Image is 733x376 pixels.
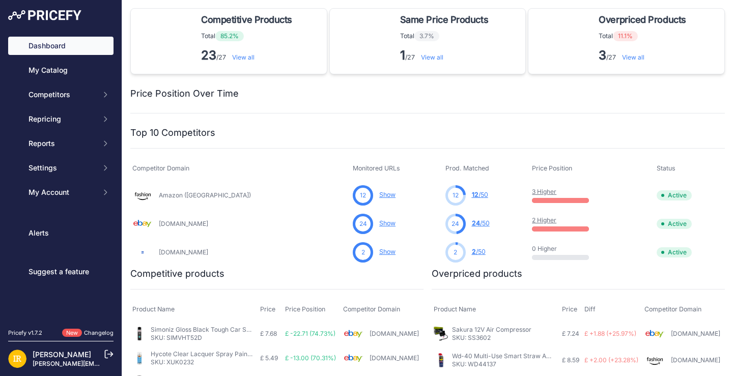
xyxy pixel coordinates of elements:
button: Competitors [8,85,114,104]
span: Price [562,305,577,313]
a: [PERSON_NAME][EMAIL_ADDRESS][DOMAIN_NAME] [33,360,189,367]
strong: 3 [599,48,606,63]
h2: Top 10 Competitors [130,126,215,140]
h2: Price Position Over Time [130,86,239,101]
span: 3.7% [414,31,439,41]
button: Reports [8,134,114,153]
a: Simoniz Gloss Black Tough Car Spray Paint 500ml - Black [151,326,319,333]
a: [DOMAIN_NAME] [159,248,208,256]
a: Dashboard [8,37,114,55]
p: Total [201,31,296,41]
a: 2/50 [472,248,486,255]
a: Show [379,248,396,255]
span: Competitor Domain [132,164,189,172]
a: Suggest a feature [8,263,114,281]
span: £ -13.00 (70.31%) [285,354,336,362]
nav: Sidebar [8,37,114,316]
a: [DOMAIN_NAME] [370,330,419,337]
a: Show [379,191,396,198]
span: Diff [584,305,596,313]
h2: Competitive products [130,267,224,281]
span: Active [657,190,692,200]
strong: 1 [400,48,405,63]
span: Competitor Domain [644,305,701,313]
a: View all [622,53,644,61]
a: Changelog [84,329,114,336]
a: [DOMAIN_NAME] [370,354,419,362]
span: Price Position [285,305,325,313]
span: Competitor Domain [343,305,400,313]
a: 2 Higher [532,216,556,224]
p: /27 [400,47,492,64]
p: SKU: XUK0232 [151,358,252,366]
a: Wd-40 Multi-Use Smart Straw Aerosol 450ml [452,352,584,360]
span: Competitive Products [201,13,292,27]
strong: 23 [201,48,216,63]
a: Show [379,219,396,227]
span: 85.2% [215,31,244,41]
span: My Account [29,187,95,197]
a: View all [232,53,255,61]
a: View all [421,53,443,61]
span: Settings [29,163,95,173]
h2: Overpriced products [432,267,522,281]
button: My Account [8,183,114,201]
span: £ 7.24 [562,330,579,337]
span: 2 [454,248,457,257]
span: 2 [472,248,476,255]
span: 11.1% [613,31,638,41]
p: /27 [599,47,690,64]
span: £ 8.59 [562,356,579,364]
a: 12/50 [472,191,488,198]
p: Total [400,31,492,41]
a: My Catalog [8,61,114,79]
span: 24 [472,219,480,227]
span: Product Name [434,305,476,313]
span: Overpriced Products [599,13,686,27]
div: Pricefy v1.7.2 [8,329,42,337]
button: Repricing [8,110,114,128]
span: Active [657,247,692,257]
span: Prod. Matched [445,164,489,172]
a: Alerts [8,224,114,242]
button: Settings [8,159,114,177]
span: 12 [360,191,366,200]
a: 24/50 [472,219,490,227]
span: 24 [359,219,367,228]
p: SKU: SS3602 [452,334,531,342]
span: New [62,329,82,337]
span: 2 [361,248,365,257]
span: £ 7.68 [260,330,277,337]
p: SKU: SIMVHT52D [151,334,252,342]
p: /27 [201,47,296,64]
span: 24 [452,219,459,228]
a: 3 Higher [532,188,556,195]
p: 0 Higher [532,245,597,253]
a: [DOMAIN_NAME] [671,356,720,364]
span: Status [657,164,675,172]
span: £ +1.88 (+25.97%) [584,330,636,337]
a: [PERSON_NAME] [33,350,91,359]
span: 12 [453,191,459,200]
span: £ -22.71 (74.73%) [285,330,335,337]
span: Repricing [29,114,95,124]
p: Total [599,31,690,41]
span: £ 5.49 [260,354,278,362]
img: Pricefy Logo [8,10,81,20]
span: £ +2.00 (+23.28%) [584,356,638,364]
p: SKU: WD44137 [452,360,554,368]
span: Same Price Products [400,13,488,27]
span: Monitored URLs [353,164,400,172]
a: Amazon ([GEOGRAPHIC_DATA]) [159,191,251,199]
span: Price Position [532,164,572,172]
span: Product Name [132,305,175,313]
span: 12 [472,191,478,198]
a: [DOMAIN_NAME] [671,330,720,337]
span: Active [657,219,692,229]
span: Reports [29,138,95,149]
a: Hycote Clear Lacquer Spray Paint 400ml - Clear [151,350,292,358]
a: [DOMAIN_NAME] [159,220,208,227]
a: Sakura 12V Air Compressor [452,326,531,333]
span: Price [260,305,275,313]
span: Competitors [29,90,95,100]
